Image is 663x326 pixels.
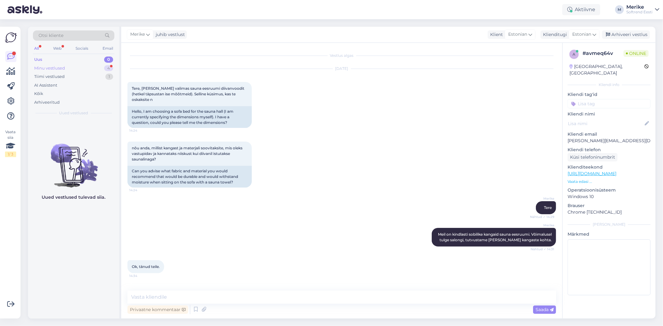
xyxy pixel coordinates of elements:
[438,232,553,242] span: Meil on kindlasti sobilike kangaid sauna eesruumi. Võimalusel tulge salongi, tutvustame [PERSON_N...
[568,131,651,138] p: Kliendi email
[127,66,556,71] div: [DATE]
[562,4,600,15] div: Aktiivne
[568,202,651,209] p: Brauser
[104,57,113,63] div: 0
[127,106,252,128] div: Hello, I am choosing a sofa bed for the sauna hall (I am currently specifying the dimensions myse...
[104,65,113,71] div: 4
[568,209,651,215] p: Chrome [TECHNICAL_ID]
[569,63,644,76] div: [GEOGRAPHIC_DATA], [GEOGRAPHIC_DATA]
[5,152,16,157] div: 1 / 3
[568,193,651,200] p: Windows 10
[34,82,57,88] div: AI Assistent
[530,215,554,219] span: Nähtud ✓ 14:29
[568,231,651,238] p: Märkmed
[5,129,16,157] div: Vaata siia
[34,91,43,97] div: Kõik
[127,166,252,188] div: Can you advise what fabric and material you would recommend that would be durable and would withs...
[132,146,243,161] span: nõu anda, millist kangast ja materjali soovitaksite, mis oleks vastupidav ja kannataks niiskust k...
[582,50,624,57] div: # avmeq64v
[626,5,652,10] div: Merike
[132,264,160,269] span: Ok, tänud teile.
[568,138,651,144] p: [PERSON_NAME][EMAIL_ADDRESS][DOMAIN_NAME]
[568,111,651,117] p: Kliendi nimi
[59,110,88,116] span: Uued vestlused
[127,306,188,314] div: Privaatne kommentaar
[624,50,649,57] span: Online
[28,133,119,188] img: No chats
[132,86,245,102] span: Tere, [PERSON_NAME] valimas sauna eesruumi diivanvoodit (hetkel täpsustan ise mõõtmeid). Selline ...
[52,44,63,52] div: Web
[101,44,114,52] div: Email
[615,5,624,14] div: M
[42,194,106,201] p: Uued vestlused tulevad siia.
[105,74,113,80] div: 1
[531,247,554,251] span: Nähtud ✓ 14:31
[568,99,651,108] input: Lisa tag
[33,44,40,52] div: All
[572,31,591,38] span: Estonian
[531,223,554,228] span: Merike
[568,153,618,161] div: Küsi telefoninumbrit
[5,32,17,43] img: Askly Logo
[127,53,556,58] div: Vestlus algas
[508,31,527,38] span: Estonian
[568,164,651,170] p: Klienditeekond
[74,44,90,52] div: Socials
[568,171,616,176] a: [URL][DOMAIN_NAME]
[130,31,145,38] span: Merike
[568,187,651,193] p: Operatsioonisüsteem
[568,120,643,127] input: Lisa nimi
[531,196,554,201] span: Merike
[34,57,42,63] div: Uus
[626,10,652,15] div: Softrend Eesti
[536,307,554,312] span: Saada
[129,128,153,133] span: 14:24
[568,82,651,88] div: Kliendi info
[488,31,503,38] div: Klient
[544,205,552,210] span: Tere
[568,147,651,153] p: Kliendi telefon
[568,222,651,227] div: [PERSON_NAME]
[129,274,153,278] span: 14:34
[34,65,65,71] div: Minu vestlused
[34,99,60,106] div: Arhiveeritud
[39,32,63,39] span: Otsi kliente
[153,31,185,38] div: juhib vestlust
[602,30,650,39] div: Arhiveeri vestlus
[568,91,651,98] p: Kliendi tag'id
[568,179,651,184] p: Vaata edasi ...
[541,31,567,38] div: Klienditugi
[129,188,153,192] span: 14:24
[34,74,65,80] div: Tiimi vestlused
[626,5,659,15] a: MerikeSoftrend Eesti
[573,52,576,57] span: a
